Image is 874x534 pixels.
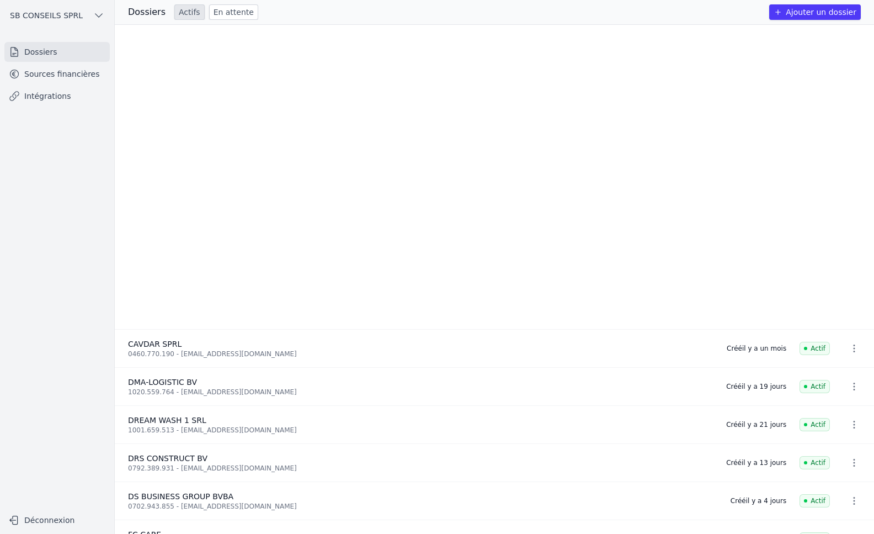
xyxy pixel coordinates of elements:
span: Actif [800,380,830,393]
div: Créé il y a un mois [727,344,786,353]
span: DS BUSINESS GROUP BVBA [128,492,233,501]
span: DRS CONSTRUCT BV [128,454,207,463]
occluded-content: And 8 items before [115,25,874,330]
span: Actif [800,494,830,507]
a: Dossiers [4,42,110,62]
span: Actif [800,342,830,355]
h3: Dossiers [128,6,166,19]
a: En attente [209,4,258,20]
button: SB CONSEILS SPRL [4,7,110,24]
span: Actif [800,418,830,431]
span: CAVDAR SPRL [128,340,182,348]
div: 1020.559.764 - [EMAIL_ADDRESS][DOMAIN_NAME] [128,388,713,396]
a: Sources financières [4,64,110,84]
div: Créé il y a 4 jours [731,496,786,505]
div: 0792.389.931 - [EMAIL_ADDRESS][DOMAIN_NAME] [128,464,713,473]
button: Ajouter un dossier [769,4,861,20]
span: DMA-LOGISTIC BV [128,378,197,387]
div: 0702.943.855 - [EMAIL_ADDRESS][DOMAIN_NAME] [128,502,717,511]
div: 1001.659.513 - [EMAIL_ADDRESS][DOMAIN_NAME] [128,426,713,435]
button: Déconnexion [4,511,110,529]
div: Créé il y a 21 jours [726,420,786,429]
div: 0460.770.190 - [EMAIL_ADDRESS][DOMAIN_NAME] [128,350,713,358]
span: Actif [800,456,830,469]
span: SB CONSEILS SPRL [10,10,83,21]
span: DREAM WASH 1 SRL [128,416,206,425]
div: Créé il y a 13 jours [726,458,786,467]
a: Intégrations [4,86,110,106]
a: Actifs [174,4,205,20]
div: Créé il y a 19 jours [726,382,786,391]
